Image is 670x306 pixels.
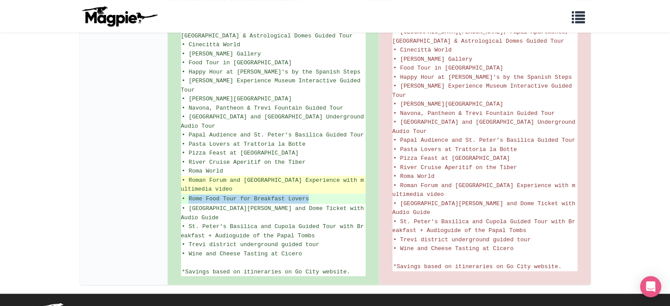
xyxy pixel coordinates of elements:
[182,41,241,48] span: • Cinecittà World
[181,77,364,93] span: • [PERSON_NAME] Experience Museum Interactive Guided Tour
[182,269,350,275] span: *Savings based on itineraries on Go City website.
[181,114,367,129] span: • [GEOGRAPHIC_DATA] and [GEOGRAPHIC_DATA] Underground Audio Tour
[393,137,575,144] span: • Papal Audience and St. Peter’s Basilica Guided Tour
[182,195,365,203] ins: • Rome Food Tour for Breakfast Lovers
[393,263,562,270] span: *Savings based on itineraries on Go City website.
[392,218,575,234] span: • St. Peter's Basilica and Cupola Guided Tour with Breakfast + Audioguide of the Papal Tombs
[181,177,364,193] span: • Roman Forum and [GEOGRAPHIC_DATA] Experience with multimedia video
[181,23,361,39] span: • [GEOGRAPHIC_DATA][PERSON_NAME], Papal Apartments, [GEOGRAPHIC_DATA] & Astrological Domes Guided...
[182,69,361,75] span: • Happy Hour at [PERSON_NAME]'s by the Spanish Steps
[393,56,472,63] span: • [PERSON_NAME] Gallery
[393,101,503,107] span: • [PERSON_NAME][GEOGRAPHIC_DATA]
[393,146,517,153] span: • Pasta Lovers at Trattoria la Botte
[182,96,292,102] span: • [PERSON_NAME][GEOGRAPHIC_DATA]
[393,173,435,180] span: • Roma World
[182,141,306,147] span: • Pasta Lovers at Trattoria la Botte
[393,164,517,171] span: • River Cruise Aperitif on the Tiber
[393,110,555,117] span: • Navona, Pantheon & Trevi Fountain Guided Tour
[182,51,261,57] span: • [PERSON_NAME] Gallery
[392,182,575,198] span: • Roman Forum and [GEOGRAPHIC_DATA] Experience with multimedia video
[393,236,531,243] span: • Trevi district underground guided tour
[182,132,364,138] span: • Papal Audience and St. Peter’s Basilica Guided Tour
[182,150,299,156] span: • Pizza Feast at [GEOGRAPHIC_DATA]
[182,59,292,66] span: • Food Tour in [GEOGRAPHIC_DATA]
[393,65,503,71] span: • Food Tour in [GEOGRAPHIC_DATA]
[393,74,572,81] span: • Happy Hour at [PERSON_NAME]'s by the Spanish Steps
[181,205,367,221] span: • [GEOGRAPHIC_DATA][PERSON_NAME] and Dome Ticket with Audio Guide
[392,83,575,99] span: • [PERSON_NAME] Experience Museum Interactive Guided Tour
[182,159,306,166] span: • River Cruise Aperitif on the Tiber
[392,119,579,135] span: • [GEOGRAPHIC_DATA] and [GEOGRAPHIC_DATA] Underground Audio Tour
[392,200,579,216] span: • [GEOGRAPHIC_DATA][PERSON_NAME] and Dome Ticket with Audio Guide
[393,47,452,53] span: • Cinecittà World
[182,241,319,248] span: • Trevi district underground guided tour
[182,251,302,257] span: • Wine and Cheese Tasting at Cicero
[181,223,364,239] span: • St. Peter's Basilica and Cupola Guided Tour with Breakfast + Audioguide of the Papal Tombs
[393,155,510,162] span: • Pizza Feast at [GEOGRAPHIC_DATA]
[392,29,572,44] span: • [GEOGRAPHIC_DATA][PERSON_NAME], Papal Apartments, [GEOGRAPHIC_DATA] & Astrological Domes Guided...
[640,276,661,297] div: Open Intercom Messenger
[182,105,344,111] span: • Navona, Pantheon & Trevi Fountain Guided Tour
[182,168,223,174] span: • Roma World
[80,6,159,27] img: logo-ab69f6fb50320c5b225c76a69d11143b.png
[393,245,514,252] span: • Wine and Cheese Tasting at Cicero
